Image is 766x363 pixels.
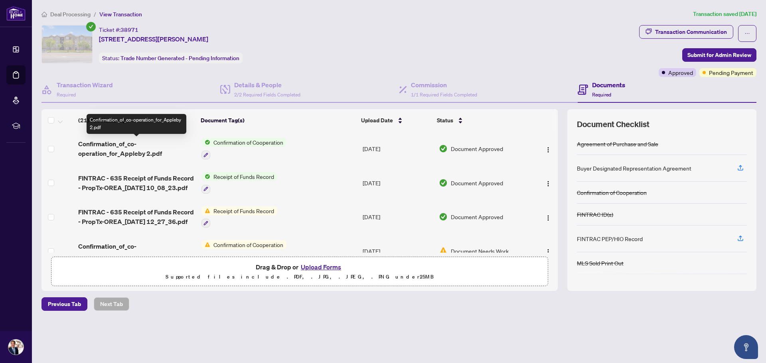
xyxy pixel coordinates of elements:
span: Document Checklist [577,119,650,130]
span: Receipt of Funds Record [210,172,277,181]
span: Document Approved [451,179,503,187]
p: Supported files include .PDF, .JPG, .JPEG, .PNG under 25 MB [56,272,543,282]
img: Logo [545,215,551,221]
span: Confirmation of Cooperation [210,240,286,249]
button: Next Tab [94,297,129,311]
img: Status Icon [201,172,210,181]
button: Submit for Admin Review [682,48,756,62]
span: Approved [668,68,693,77]
div: Transaction Communication [655,26,727,38]
span: Pending Payment [709,68,753,77]
img: IMG-W12163030_1.jpg [42,26,92,63]
div: FINTRAC PEP/HIO Record [577,234,643,243]
span: Confirmation of Cooperation [210,138,286,147]
span: 1/1 Required Fields Completed [411,92,477,98]
button: Status IconReceipt of Funds Record [201,206,277,228]
div: Confirmation_of_co-operation_for_Appleby 2.pdf [87,114,186,134]
div: Agreement of Purchase and Sale [577,139,658,148]
img: Status Icon [201,240,210,249]
th: Upload Date [358,109,434,131]
button: Logo [542,142,555,155]
td: [DATE] [359,166,436,200]
img: Logo [545,147,551,153]
span: 38971 [120,26,138,33]
h4: Commission [411,80,477,90]
div: Confirmation of Cooperation [577,188,647,197]
span: Trade Number Generated - Pending Information [120,55,239,62]
button: Transaction Communication [639,25,733,39]
span: Confirmation_of_co-operation_for_Appleby 2.pdf [78,139,195,158]
th: Status [434,109,529,131]
img: Logo [545,181,551,187]
button: Status IconConfirmation of Cooperation [201,240,286,262]
span: Document Needs Work [451,247,509,255]
img: Status Icon [201,138,210,147]
span: Upload Date [361,116,393,125]
span: Submit for Admin Review [687,49,751,61]
h4: Transaction Wizard [57,80,113,90]
div: MLS Sold Print Out [577,259,624,267]
span: Status [437,116,453,125]
img: Document Status [439,179,448,187]
div: Status: [99,53,243,63]
th: (21) File Name [75,109,198,131]
span: Drag & Drop or [256,262,344,272]
div: FINTRAC ID(s) [577,210,613,219]
span: Drag & Drop orUpload FormsSupported files include .PDF, .JPG, .JPEG, .PNG under25MB [51,257,548,286]
img: Status Icon [201,206,210,215]
span: Confirmation_of_co-operation_for_Appleby.pdf [78,241,195,261]
button: Logo [542,210,555,223]
li: / [94,10,96,19]
th: Document Tag(s) [197,109,357,131]
span: Receipt of Funds Record [210,206,277,215]
h4: Documents [592,80,625,90]
span: FINTRAC - 635 Receipt of Funds Record - PropTx-OREA_[DATE] 10_08_23.pdf [78,173,195,192]
span: (21) File Name [78,116,116,125]
button: Open asap [734,335,758,359]
span: [STREET_ADDRESS][PERSON_NAME] [99,34,208,44]
span: Required [592,92,611,98]
td: [DATE] [359,234,436,268]
button: Previous Tab [41,297,87,311]
span: Deal Processing [50,11,91,18]
span: View Transaction [99,11,142,18]
img: Document Status [439,247,448,255]
span: home [41,12,47,17]
span: Document Approved [451,144,503,153]
td: [DATE] [359,200,436,234]
button: Logo [542,245,555,257]
button: Upload Forms [298,262,344,272]
span: Required [57,92,76,98]
img: logo [6,6,26,21]
span: Previous Tab [48,298,81,310]
span: Document Approved [451,212,503,221]
img: Document Status [439,144,448,153]
span: 2/2 Required Fields Completed [234,92,300,98]
button: Status IconConfirmation of Cooperation [201,138,286,159]
img: Logo [545,249,551,255]
button: Status IconReceipt of Funds Record [201,172,277,194]
span: FINTRAC - 635 Receipt of Funds Record - PropTx-OREA_[DATE] 12_27_36.pdf [78,207,195,226]
div: Ticket #: [99,25,138,34]
span: ellipsis [744,31,750,36]
span: check-circle [86,22,96,31]
img: Document Status [439,212,448,221]
div: Buyer Designated Representation Agreement [577,164,691,173]
td: [DATE] [359,131,436,166]
article: Transaction saved [DATE] [693,10,756,19]
button: Logo [542,177,555,189]
h4: Details & People [234,80,300,90]
img: Profile Icon [8,339,24,355]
